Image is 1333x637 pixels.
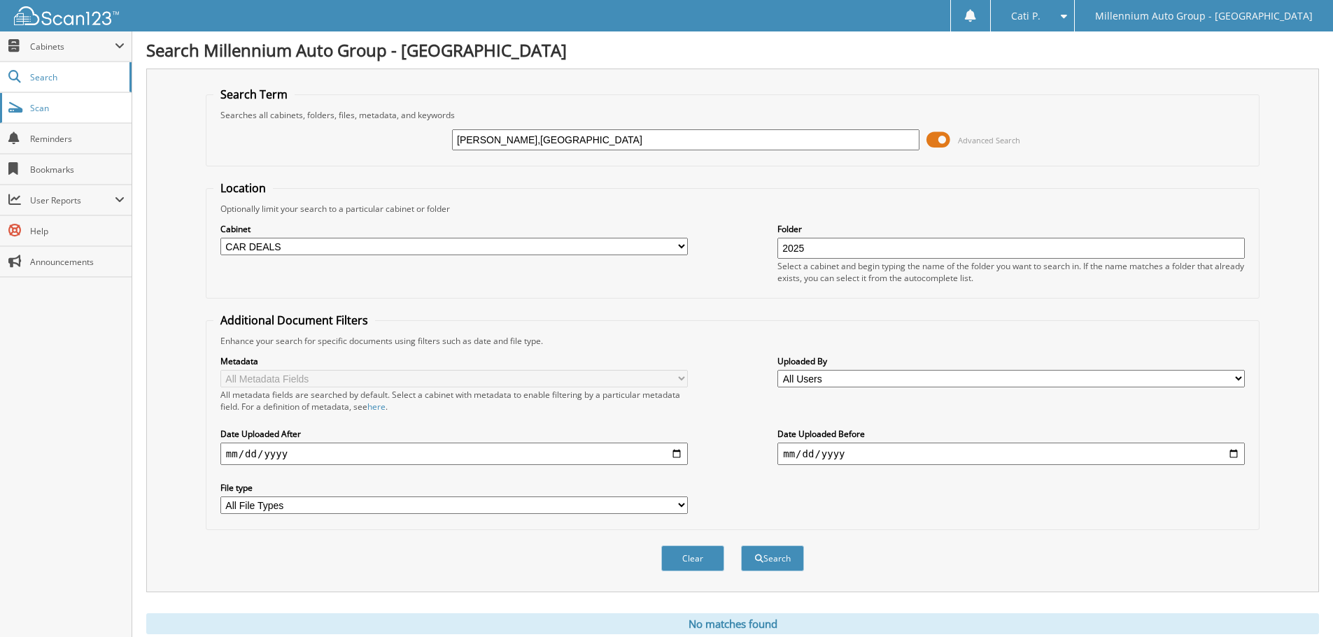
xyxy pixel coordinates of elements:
[220,355,688,367] label: Metadata
[220,482,688,494] label: File type
[220,428,688,440] label: Date Uploaded After
[220,389,688,413] div: All metadata fields are searched by default. Select a cabinet with metadata to enable filtering b...
[777,355,1245,367] label: Uploaded By
[213,203,1252,215] div: Optionally limit your search to a particular cabinet or folder
[30,71,122,83] span: Search
[213,180,273,196] legend: Location
[213,109,1252,121] div: Searches all cabinets, folders, files, metadata, and keywords
[777,260,1245,284] div: Select a cabinet and begin typing the name of the folder you want to search in. If the name match...
[1263,570,1333,637] iframe: Chat Widget
[741,545,804,571] button: Search
[14,6,119,25] img: scan123-logo-white.svg
[213,313,375,328] legend: Additional Document Filters
[30,133,125,145] span: Reminders
[146,613,1319,634] div: No matches found
[30,41,115,52] span: Cabinets
[1095,12,1313,20] span: Millennium Auto Group - [GEOGRAPHIC_DATA]
[30,102,125,114] span: Scan
[30,256,125,268] span: Announcements
[146,38,1319,62] h1: Search Millennium Auto Group - [GEOGRAPHIC_DATA]
[30,194,115,206] span: User Reports
[1011,12,1041,20] span: Cati P.
[213,335,1252,347] div: Enhance your search for specific documents using filters such as date and file type.
[367,401,386,413] a: here
[30,225,125,237] span: Help
[220,223,688,235] label: Cabinet
[777,443,1245,465] input: end
[777,223,1245,235] label: Folder
[777,428,1245,440] label: Date Uploaded Before
[661,545,724,571] button: Clear
[213,87,295,102] legend: Search Term
[30,164,125,176] span: Bookmarks
[220,443,688,465] input: start
[958,135,1020,145] span: Advanced Search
